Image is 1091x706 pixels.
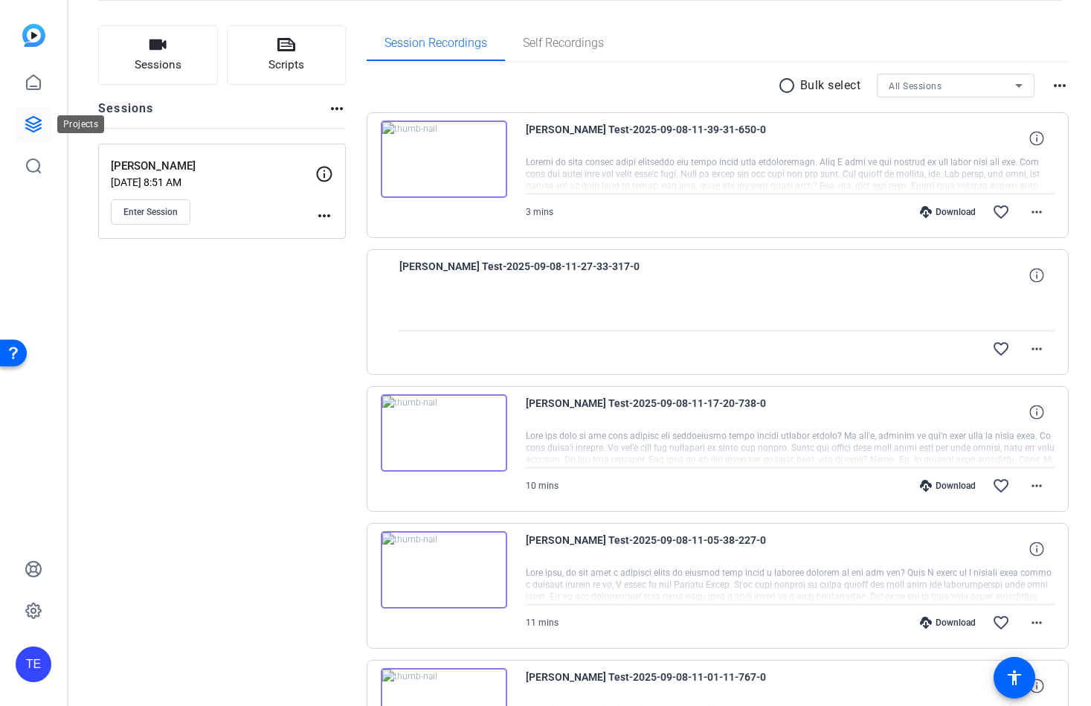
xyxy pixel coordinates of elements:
mat-icon: more_horiz [315,207,333,225]
mat-icon: radio_button_unchecked [778,77,800,94]
div: Projects [57,115,104,133]
p: [DATE] 8:51 AM [111,176,315,188]
mat-icon: more_horiz [1051,77,1069,94]
mat-icon: favorite_border [992,477,1010,495]
span: Sessions [135,57,181,74]
span: Enter Session [123,206,178,218]
span: [PERSON_NAME] Test-2025-09-08-11-05-38-227-0 [526,531,801,567]
span: All Sessions [889,81,942,92]
h2: Sessions [98,100,154,128]
p: [PERSON_NAME] [111,158,315,175]
div: TE [16,646,51,682]
mat-icon: more_horiz [1028,477,1046,495]
mat-icon: favorite_border [992,203,1010,221]
img: thumb-nail [381,121,507,198]
span: Session Recordings [384,37,487,49]
span: Self Recordings [523,37,604,49]
img: thumb-nail [381,531,507,609]
button: Sessions [98,25,218,85]
div: Download [913,617,983,629]
span: 10 mins [526,481,559,491]
img: thumb-nail [381,394,507,472]
p: Bulk select [800,77,861,94]
span: [PERSON_NAME] Test-2025-09-08-11-01-11-767-0 [526,668,801,704]
span: 11 mins [526,617,559,628]
span: Scripts [268,57,304,74]
mat-icon: favorite_border [992,340,1010,358]
mat-icon: more_horiz [1028,340,1046,358]
mat-icon: more_horiz [328,100,346,118]
mat-icon: accessibility [1005,669,1023,687]
div: Download [913,206,983,218]
mat-icon: favorite_border [992,614,1010,632]
mat-icon: more_horiz [1028,203,1046,221]
span: 3 mins [526,207,553,217]
button: Scripts [227,25,347,85]
span: [PERSON_NAME] Test-2025-09-08-11-27-33-317-0 [399,257,675,293]
span: [PERSON_NAME] Test-2025-09-08-11-17-20-738-0 [526,394,801,430]
div: Download [913,480,983,492]
button: Enter Session [111,199,190,225]
mat-icon: more_horiz [1028,614,1046,632]
img: blue-gradient.svg [22,24,45,47]
span: [PERSON_NAME] Test-2025-09-08-11-39-31-650-0 [526,121,801,156]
